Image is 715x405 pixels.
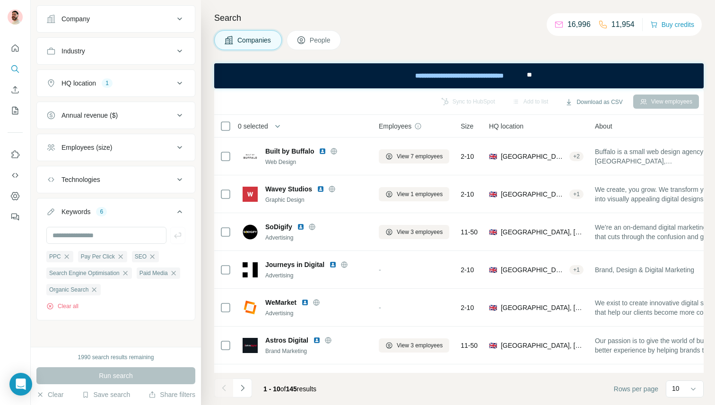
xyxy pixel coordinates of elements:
span: results [263,385,316,393]
span: SEO [135,252,147,261]
span: of [280,385,286,393]
span: About [595,121,612,131]
button: My lists [8,102,23,119]
div: Web Design [265,158,367,166]
span: SoDigify [265,222,292,232]
div: HQ location [61,78,96,88]
div: + 1 [569,190,584,198]
img: LinkedIn logo [297,223,305,231]
div: 6 [96,207,107,216]
div: 1 [102,79,113,87]
div: + 2 [569,152,584,161]
span: [GEOGRAPHIC_DATA], [GEOGRAPHIC_DATA] [501,227,584,237]
span: Pay Per Click [81,252,115,261]
div: Advertising [265,271,367,280]
button: Enrich CSV [8,81,23,98]
div: 1990 search results remaining [78,353,154,362]
button: Annual revenue ($) [37,104,195,127]
span: Astros Digital [265,336,308,345]
span: Companies [237,35,272,45]
span: 2-10 [461,152,474,161]
div: Advertising [265,309,367,318]
span: Rows per page [614,384,658,394]
button: Save search [82,390,130,399]
span: Journeys in Digital [265,260,324,269]
img: Logo of Built by Buffalo [243,149,258,164]
span: 🇬🇧 [489,341,497,350]
button: View 3 employees [379,225,449,239]
span: People [310,35,331,45]
span: 145 [286,385,297,393]
span: Organic Search [49,285,88,294]
span: Built by Buffalo [265,146,314,156]
span: - [379,304,381,311]
span: 🇬🇧 [489,303,497,312]
p: 16,996 [567,19,591,30]
iframe: Banner [214,63,704,88]
span: 🇬🇧 [489,265,497,275]
div: Employees (size) [61,143,112,152]
button: Download as CSV [558,95,629,109]
img: Avatar [8,9,23,25]
button: Search [8,60,23,78]
p: 11,954 [611,19,635,30]
img: Logo of Wavey Studios [243,187,258,202]
span: 0 selected [238,121,268,131]
div: Advertising [265,233,367,242]
div: + 1 [569,266,584,274]
button: Keywords6 [37,200,195,227]
span: HQ location [489,121,523,131]
button: Buy credits [650,18,694,31]
button: Share filters [148,390,195,399]
span: Wavey Studios [265,184,312,194]
img: LinkedIn logo [313,336,321,344]
button: Clear [36,390,63,399]
button: Company [37,8,195,30]
img: LinkedIn logo [329,261,337,268]
div: Technologies [61,175,100,184]
span: Employees [379,121,411,131]
span: 🇬🇧 [489,190,497,199]
span: 2-10 [461,265,474,275]
button: Use Surfe API [8,167,23,184]
span: WeMarket [265,298,296,307]
span: Size [461,121,473,131]
button: Navigate to next page [233,379,252,397]
div: Open Intercom Messenger [9,373,32,396]
div: Company [61,14,90,24]
span: Search Engine Optimisation [49,269,120,277]
button: Quick start [8,40,23,57]
img: LinkedIn logo [317,185,324,193]
button: Clear all [46,302,78,310]
div: Brand Marketing [265,347,367,355]
span: 11-50 [461,227,478,237]
img: Logo of Journeys in Digital [243,262,258,277]
span: [GEOGRAPHIC_DATA], [GEOGRAPHIC_DATA] [501,341,584,350]
img: LinkedIn logo [301,299,309,306]
button: View 7 employees [379,149,449,164]
div: Graphic Design [265,196,367,204]
span: - [379,266,381,274]
span: 1 - 10 [263,385,280,393]
button: View 3 employees [379,338,449,353]
span: 🇬🇧 [489,227,497,237]
h4: Search [214,11,704,25]
span: Paid Media [140,269,168,277]
img: Logo of Astros Digital [243,338,258,353]
div: Annual revenue ($) [61,111,118,120]
img: LinkedIn logo [319,147,326,155]
span: [GEOGRAPHIC_DATA], [GEOGRAPHIC_DATA], [GEOGRAPHIC_DATA] [501,265,566,275]
span: 🇬🇧 [489,152,497,161]
button: Employees (size) [37,136,195,159]
span: Brand, Design & Digital Marketing [595,265,694,275]
p: 10 [672,384,680,393]
button: HQ location1 [37,72,195,95]
img: Logo of SoDigify [243,224,258,240]
span: [GEOGRAPHIC_DATA], [GEOGRAPHIC_DATA] [501,190,566,199]
button: Industry [37,40,195,62]
span: [GEOGRAPHIC_DATA], [GEOGRAPHIC_DATA] [501,152,566,161]
div: Industry [61,46,85,56]
span: View 3 employees [397,341,443,350]
button: Use Surfe on LinkedIn [8,146,23,163]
